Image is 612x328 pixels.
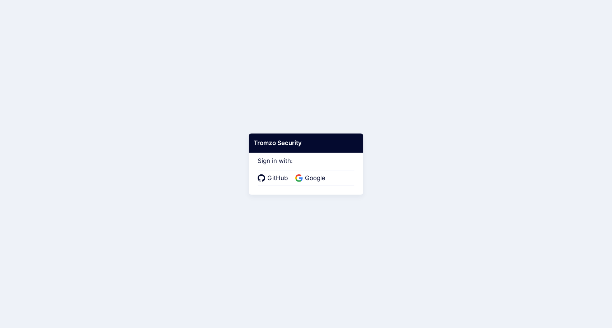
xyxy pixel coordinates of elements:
div: Sign in with: [258,148,354,185]
a: GitHub [258,174,290,183]
span: Google [303,174,327,183]
a: Google [295,174,327,183]
span: GitHub [265,174,290,183]
div: Tromzo Security [249,134,363,153]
